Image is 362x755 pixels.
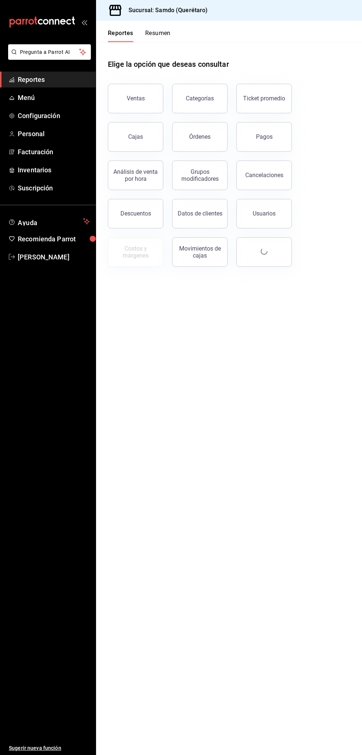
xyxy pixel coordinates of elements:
button: Movimientos de cajas [172,237,228,267]
span: Suscripción [18,183,90,193]
button: Grupos modificadores [172,161,228,190]
div: Análisis de venta por hora [113,168,158,182]
div: navigation tabs [108,30,171,42]
span: Recomienda Parrot [18,234,90,244]
span: [PERSON_NAME] [18,252,90,262]
button: Pregunta a Parrot AI [8,44,91,60]
span: Sugerir nueva función [9,744,90,752]
div: Usuarios [253,210,276,217]
button: Cancelaciones [236,161,292,190]
button: open_drawer_menu [81,19,87,25]
div: Cancelaciones [245,172,283,179]
button: Datos de clientes [172,199,228,228]
div: Costos y márgenes [113,245,158,259]
button: Órdenes [172,122,228,152]
button: Pagos [236,122,292,152]
span: Personal [18,129,90,139]
a: Pregunta a Parrot AI [5,54,91,61]
div: Ticket promedio [243,95,285,102]
div: Datos de clientes [178,210,222,217]
span: Facturación [18,147,90,157]
h1: Elige la opción que deseas consultar [108,59,229,70]
h3: Sucursal: Samdo (Querétaro) [123,6,208,15]
button: Resumen [145,30,171,42]
span: Ayuda [18,217,80,226]
span: Pregunta a Parrot AI [20,48,79,56]
button: Reportes [108,30,133,42]
a: Cajas [108,122,163,152]
button: Usuarios [236,199,292,228]
span: Reportes [18,75,90,85]
div: Órdenes [189,133,211,140]
button: Análisis de venta por hora [108,161,163,190]
span: Inventarios [18,165,90,175]
div: Ventas [127,95,145,102]
span: Configuración [18,111,90,121]
div: Grupos modificadores [177,168,223,182]
div: Cajas [128,132,143,141]
div: Pagos [256,133,273,140]
div: Movimientos de cajas [177,245,223,259]
div: Categorías [186,95,214,102]
span: Menú [18,93,90,103]
button: Ticket promedio [236,84,292,113]
button: Descuentos [108,199,163,228]
button: Categorías [172,84,228,113]
button: Ventas [108,84,163,113]
button: Contrata inventarios para ver este reporte [108,237,163,267]
div: Descuentos [120,210,151,217]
